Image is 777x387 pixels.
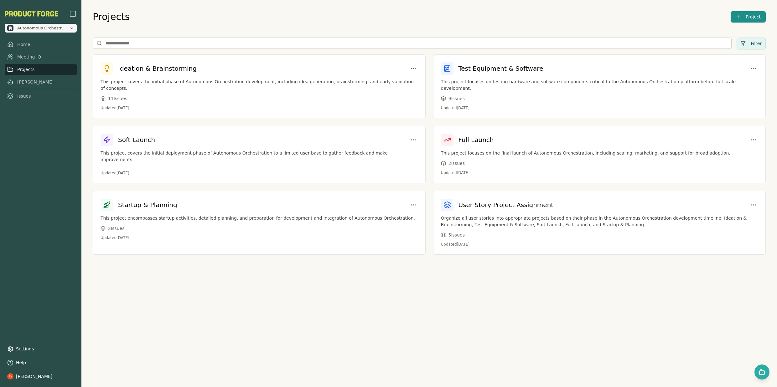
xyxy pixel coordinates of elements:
[458,201,554,209] h3: User Story Project Assignment
[5,90,77,102] a: Issues
[737,38,766,49] button: Filter
[93,11,130,23] h1: Projects
[118,135,155,144] h3: Soft Launch
[409,201,418,209] button: Project options
[448,95,465,102] span: 9 Issue s
[7,373,13,379] img: profile
[5,39,77,50] a: Home
[5,64,77,75] a: Projects
[101,171,418,176] p: Updated [DATE]
[5,357,77,368] button: Help
[441,170,758,175] p: Updated [DATE]
[108,95,127,102] span: 11 Issue s
[749,64,758,73] button: Project options
[731,11,766,23] button: Project
[101,105,418,110] p: Updated [DATE]
[754,364,769,379] button: Open chat
[101,235,418,240] p: Updated [DATE]
[458,64,543,73] h3: Test Equipment & Software
[749,135,758,144] button: Project options
[5,11,58,17] img: Product Forge
[409,135,418,144] button: Project options
[409,64,418,73] button: Project options
[118,201,177,209] h3: Startup & Planning
[5,24,77,33] button: Open organization switcher
[7,25,13,31] img: Autonomous Orchestration
[448,232,465,238] span: 5 Issue s
[101,79,418,92] p: This project covers the initial phase of Autonomous Orchestration development, including idea gen...
[69,10,77,18] img: sidebar
[441,150,758,156] p: This project focuses on the final launch of Autonomous Orchestration, including scaling, marketin...
[441,215,758,228] p: Organize all user stories into appropriate projects based on their phase in the Autonomous Orches...
[749,201,758,209] button: Project options
[441,105,758,110] p: Updated [DATE]
[101,215,418,222] p: This project encompasses startup activities, detailed planning, and preparation for development a...
[5,371,77,382] button: [PERSON_NAME]
[448,160,465,166] span: 2 Issue s
[441,242,758,247] p: Updated [DATE]
[17,25,67,31] span: Autonomous Orchestration
[101,150,418,163] p: This project covers the initial deployment phase of Autonomous Orchestration to a limited user ba...
[441,79,758,92] p: This project focuses on testing hardware and software components critical to the Autonomous Orche...
[5,11,58,17] button: PF-Logo
[5,51,77,63] a: Meeting IQ
[5,343,77,354] a: Settings
[118,64,197,73] h3: Ideation & Brainstorming
[5,76,77,88] a: [PERSON_NAME]
[458,135,494,144] h3: Full Launch
[108,225,124,232] span: 2 Issue s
